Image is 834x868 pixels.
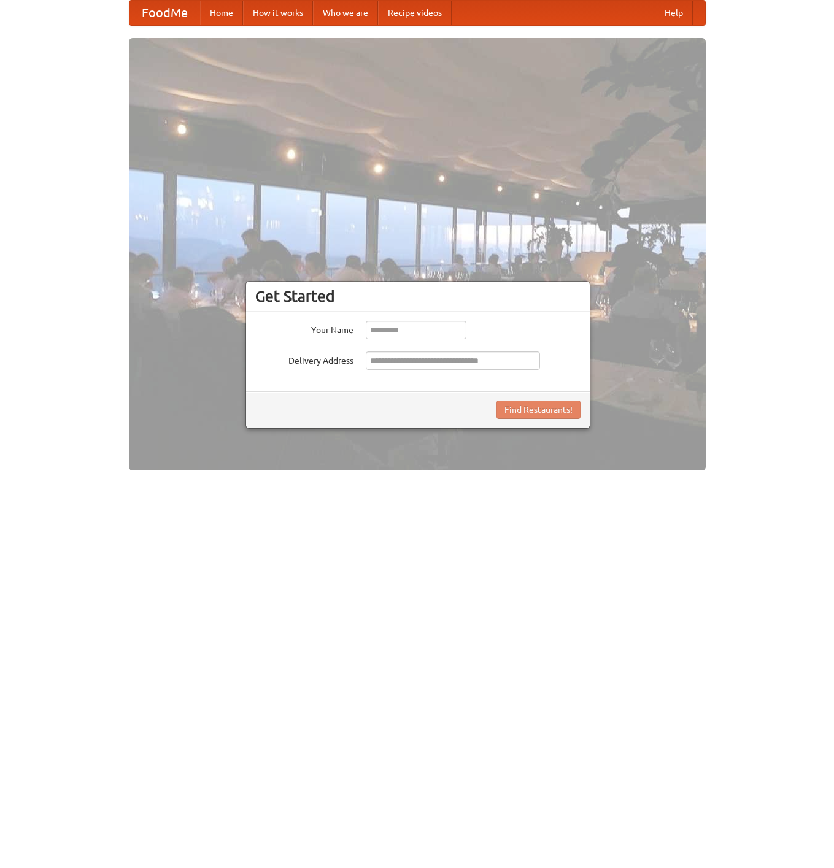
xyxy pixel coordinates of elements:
[378,1,452,25] a: Recipe videos
[255,321,353,336] label: Your Name
[255,287,581,305] h3: Get Started
[243,1,313,25] a: How it works
[496,401,581,419] button: Find Restaurants!
[255,351,353,367] label: Delivery Address
[313,1,378,25] a: Who we are
[200,1,243,25] a: Home
[129,1,200,25] a: FoodMe
[655,1,693,25] a: Help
